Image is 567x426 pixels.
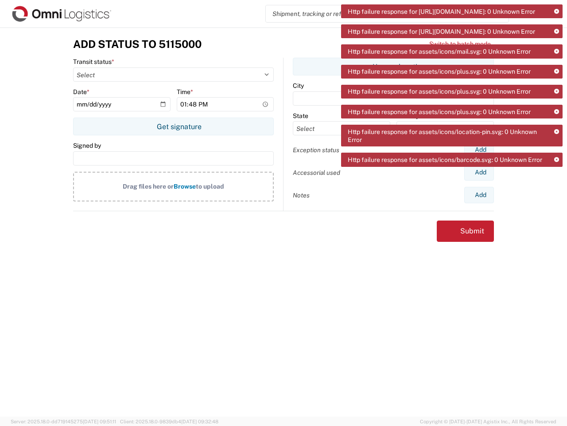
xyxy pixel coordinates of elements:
label: Exception status [293,146,339,154]
span: Http failure response for assets/icons/plus.svg: 0 Unknown Error [348,87,531,95]
label: State [293,112,308,120]
span: Http failure response for assets/icons/barcode.svg: 0 Unknown Error [348,156,542,164]
input: Shipment, tracking or reference number [266,5,495,22]
h3: Add Status to 5115000 [73,38,202,51]
span: Drag files here or [123,183,174,190]
span: [DATE] 09:51:11 [83,419,116,424]
label: Transit status [73,58,114,66]
button: Get signature [73,118,274,135]
span: Http failure response for assets/icons/plus.svg: 0 Unknown Error [348,108,531,116]
span: [DATE] 09:32:48 [181,419,218,424]
span: Server: 2025.18.0-dd719145275 [11,419,116,424]
span: Http failure response for assets/icons/plus.svg: 0 Unknown Error [348,67,531,75]
button: Submit [437,221,494,242]
label: Date [73,88,89,96]
span: Http failure response for [URL][DOMAIN_NAME]: 0 Unknown Error [348,28,535,35]
button: Use my location [293,58,494,75]
span: Http failure response for assets/icons/location-pin.svg: 0 Unknown Error [348,128,548,144]
span: to upload [196,183,224,190]
label: Signed by [73,142,101,150]
label: City [293,82,304,90]
button: Add [464,187,494,203]
label: Accessorial used [293,169,340,177]
span: Http failure response for [URL][DOMAIN_NAME]: 0 Unknown Error [348,8,535,16]
span: Copyright © [DATE]-[DATE] Agistix Inc., All Rights Reserved [420,418,556,426]
label: Notes [293,191,310,199]
label: Time [177,88,193,96]
span: Client: 2025.18.0-9839db4 [120,419,218,424]
span: Browse [174,183,196,190]
span: Http failure response for assets/icons/mail.svg: 0 Unknown Error [348,47,531,55]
